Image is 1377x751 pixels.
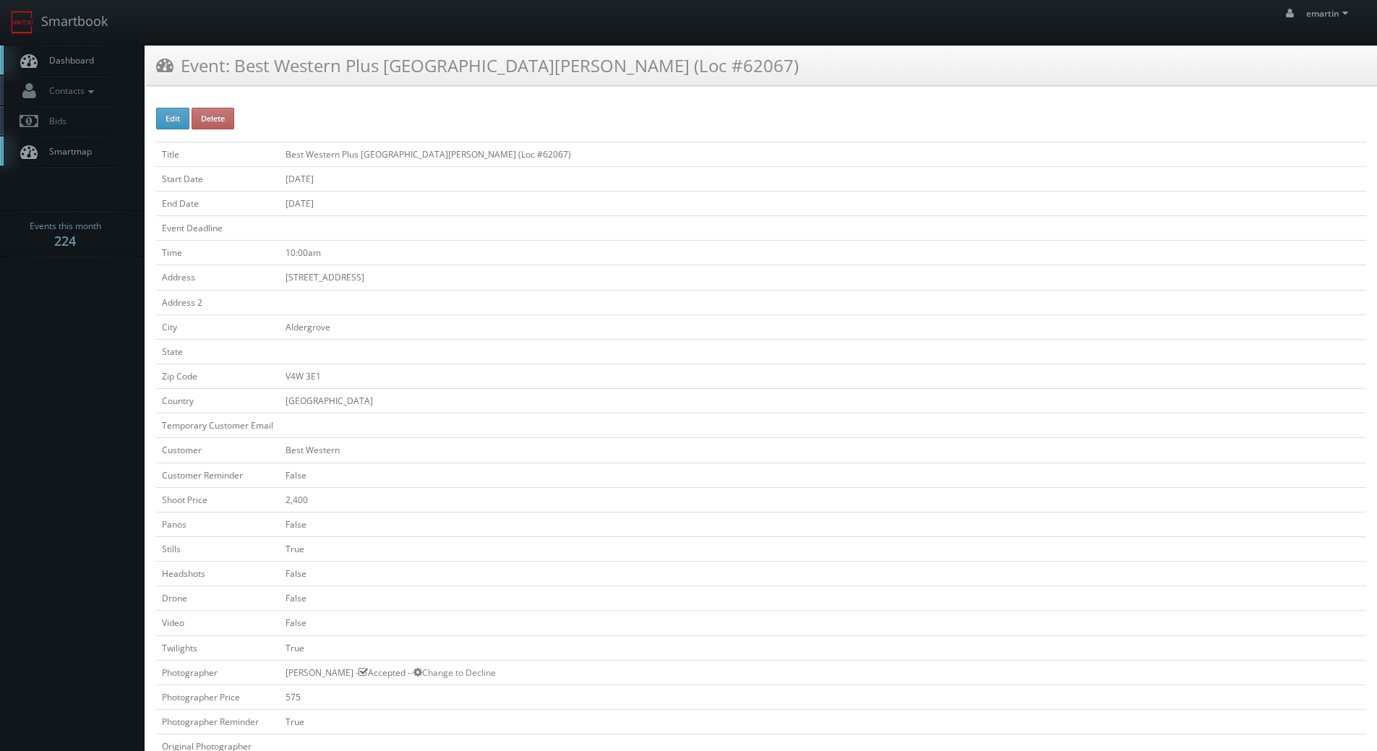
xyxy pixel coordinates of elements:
td: Customer [156,438,280,463]
td: Start Date [156,166,280,191]
img: smartbook-logo.png [11,11,34,34]
td: False [280,463,1366,487]
td: Panos [156,512,280,536]
td: Temporary Customer Email [156,413,280,438]
td: Twilights [156,635,280,660]
td: Best Western Plus [GEOGRAPHIC_DATA][PERSON_NAME] (Loc #62067) [280,142,1366,166]
span: emartin [1306,7,1352,20]
td: 575 [280,685,1366,709]
td: End Date [156,191,280,215]
td: Address 2 [156,290,280,314]
td: Aldergrove [280,314,1366,339]
td: Address [156,265,280,290]
td: Photographer [156,660,280,685]
span: Dashboard [42,54,94,66]
td: 10:00am [280,241,1366,265]
span: Events this month [30,219,101,233]
td: Photographer Price [156,685,280,709]
td: State [156,339,280,364]
td: [DATE] [280,191,1366,215]
td: True [280,709,1366,734]
td: Shoot Price [156,487,280,512]
td: Customer Reminder [156,463,280,487]
td: Video [156,611,280,635]
h3: Event: Best Western Plus [GEOGRAPHIC_DATA][PERSON_NAME] (Loc #62067) [156,53,799,78]
span: Smartmap [42,145,92,158]
td: City [156,314,280,339]
button: Edit [156,108,189,129]
td: False [280,512,1366,536]
td: Country [156,389,280,413]
span: Bids [42,115,67,127]
span: Contacts [42,85,98,97]
button: Delete [192,108,234,129]
strong: 224 [54,232,76,249]
td: False [280,611,1366,635]
td: True [280,635,1366,660]
td: True [280,536,1366,561]
td: Best Western [280,438,1366,463]
td: False [280,562,1366,586]
td: V4W 3E1 [280,364,1366,388]
td: [GEOGRAPHIC_DATA] [280,389,1366,413]
a: Change to Decline [413,666,496,679]
td: Title [156,142,280,166]
td: Time [156,241,280,265]
td: Event Deadline [156,216,280,241]
td: 2,400 [280,487,1366,512]
td: [DATE] [280,166,1366,191]
td: Photographer Reminder [156,709,280,734]
td: Headshots [156,562,280,586]
td: Drone [156,586,280,611]
td: [PERSON_NAME] - Accepted -- [280,660,1366,685]
td: Zip Code [156,364,280,388]
td: False [280,586,1366,611]
td: [STREET_ADDRESS] [280,265,1366,290]
td: Stills [156,536,280,561]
